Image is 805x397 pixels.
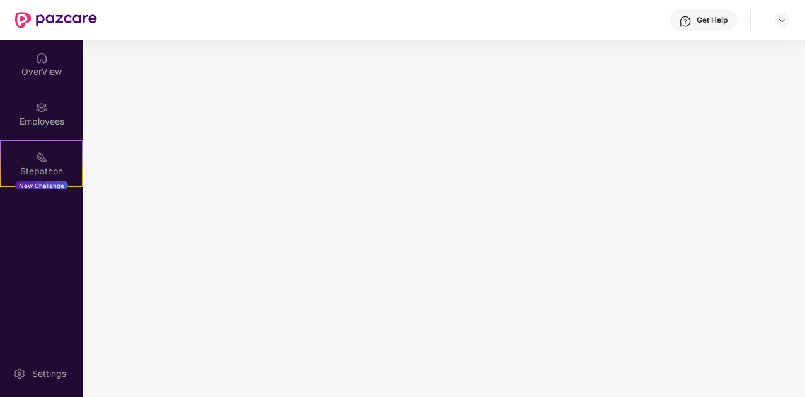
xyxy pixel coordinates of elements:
[15,12,97,28] img: New Pazcare Logo
[35,52,48,64] img: svg+xml;base64,PHN2ZyBpZD0iSG9tZSIgeG1sbnM9Imh0dHA6Ly93d3cudzMub3JnLzIwMDAvc3ZnIiB3aWR0aD0iMjAiIG...
[15,181,68,191] div: New Challenge
[35,151,48,164] img: svg+xml;base64,PHN2ZyB4bWxucz0iaHR0cDovL3d3dy53My5vcmcvMjAwMC9zdmciIHdpZHRoPSIyMSIgaGVpZ2h0PSIyMC...
[679,15,692,28] img: svg+xml;base64,PHN2ZyBpZD0iSGVscC0zMngzMiIgeG1sbnM9Imh0dHA6Ly93d3cudzMub3JnLzIwMDAvc3ZnIiB3aWR0aD...
[13,367,26,380] img: svg+xml;base64,PHN2ZyBpZD0iU2V0dGluZy0yMHgyMCIgeG1sbnM9Imh0dHA6Ly93d3cudzMub3JnLzIwMDAvc3ZnIiB3aW...
[697,15,728,25] div: Get Help
[777,15,787,25] img: svg+xml;base64,PHN2ZyBpZD0iRHJvcGRvd24tMzJ4MzIiIHhtbG5zPSJodHRwOi8vd3d3LnczLm9yZy8yMDAwL3N2ZyIgd2...
[35,101,48,114] img: svg+xml;base64,PHN2ZyBpZD0iRW1wbG95ZWVzIiB4bWxucz0iaHR0cDovL3d3dy53My5vcmcvMjAwMC9zdmciIHdpZHRoPS...
[1,165,82,177] div: Stepathon
[28,367,70,380] div: Settings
